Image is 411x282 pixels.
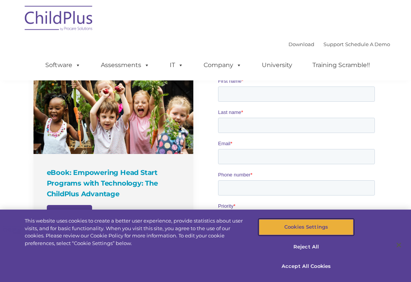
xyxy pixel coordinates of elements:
a: Company [196,58,249,73]
div: This website uses cookies to create a better user experience, provide statistics about user visit... [25,217,247,247]
a: Training Scramble!! [305,58,378,73]
a: Schedule A Demo [345,41,390,47]
img: ChildPlus by Procare Solutions [21,0,97,38]
a: Software [38,58,88,73]
a: IT [162,58,191,73]
a: Download [288,41,314,47]
a: Assessments [93,58,157,73]
a: Support [323,41,344,47]
h4: eBook: Empowering Head Start Programs with Technology: The ChildPlus Advantage [47,167,182,199]
button: Cookies Settings [259,219,353,235]
font: | [288,41,390,47]
button: Accept All Cookies [259,258,353,274]
button: Close [390,237,407,253]
a: Read more [47,205,92,223]
a: University [254,58,300,73]
button: Reject All [259,239,353,255]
